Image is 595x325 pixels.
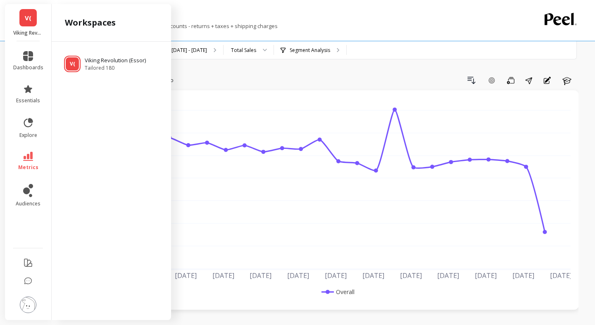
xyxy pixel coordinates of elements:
[85,65,146,71] span: Tailored 180
[70,61,75,67] span: V(
[20,297,36,313] img: profile picture
[18,164,38,171] span: metrics
[16,97,40,104] span: essentials
[16,200,40,207] span: audiences
[19,132,37,139] span: explore
[231,46,256,54] div: Total Sales
[69,22,278,30] p: Sum of revenue = gross sales - discounts - returns + taxes + shipping charges
[85,57,146,65] p: Viking Revolution (Essor)
[65,17,116,28] h2: workspaces
[290,47,330,54] p: Segment Analysis
[13,30,43,36] p: Viking Revolution (Essor)
[13,64,43,71] span: dashboards
[25,13,31,23] span: V(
